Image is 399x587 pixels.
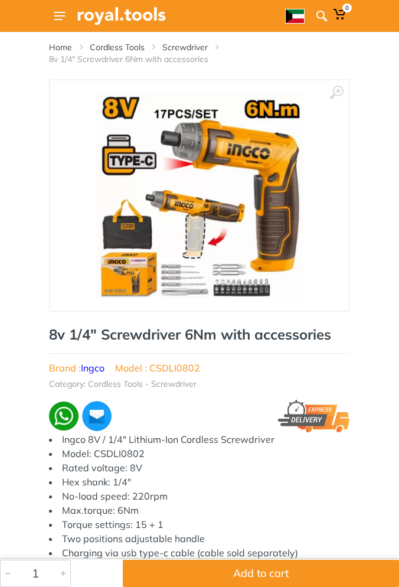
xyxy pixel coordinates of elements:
li: Charging via usb type-c cable (cable sold separately) [49,546,350,560]
img: ar.webp [285,9,305,24]
button: Add to cart [123,560,399,587]
li: No-load speed: 220rpm [49,489,350,503]
li: Model : CSDLI0802 [115,361,200,375]
li: Brand : [49,361,104,375]
li: Two positions adjustable handle [49,531,350,546]
li: Torque settings: 15 + 1 [49,517,350,531]
h1: 8v 1/4" Screwdriver 6Nm with accessories [49,326,350,343]
img: wa.webp [49,402,79,431]
a: Screwdriver [162,41,208,53]
li: Hex shank: 1/4" [49,475,350,489]
li: Ingco 8V / 1/4" Lithium-Ion Cordless Screwdriver [49,432,350,446]
li: Rated voltage: 8V [49,461,350,475]
li: Max.torque: 6Nm [49,503,350,517]
a: Ingco [81,362,104,374]
span: 0 [342,4,352,12]
li: Model: CSDLI0802 [49,446,350,461]
a: 0 [331,4,350,28]
img: ma.webp [81,400,113,432]
a: Home [49,41,72,53]
li: 8v 1/4" Screwdriver 6Nm with accessories [49,53,226,65]
a: Cordless Tools [90,41,145,53]
nav: breadcrumb [49,41,350,65]
img: express.png [278,400,350,432]
img: Royal Tools - 8v 1/4 [96,92,303,299]
li: Category: Cordless Tools - Screwdriver [49,378,197,390]
img: Royal Tools Logo [77,7,166,25]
